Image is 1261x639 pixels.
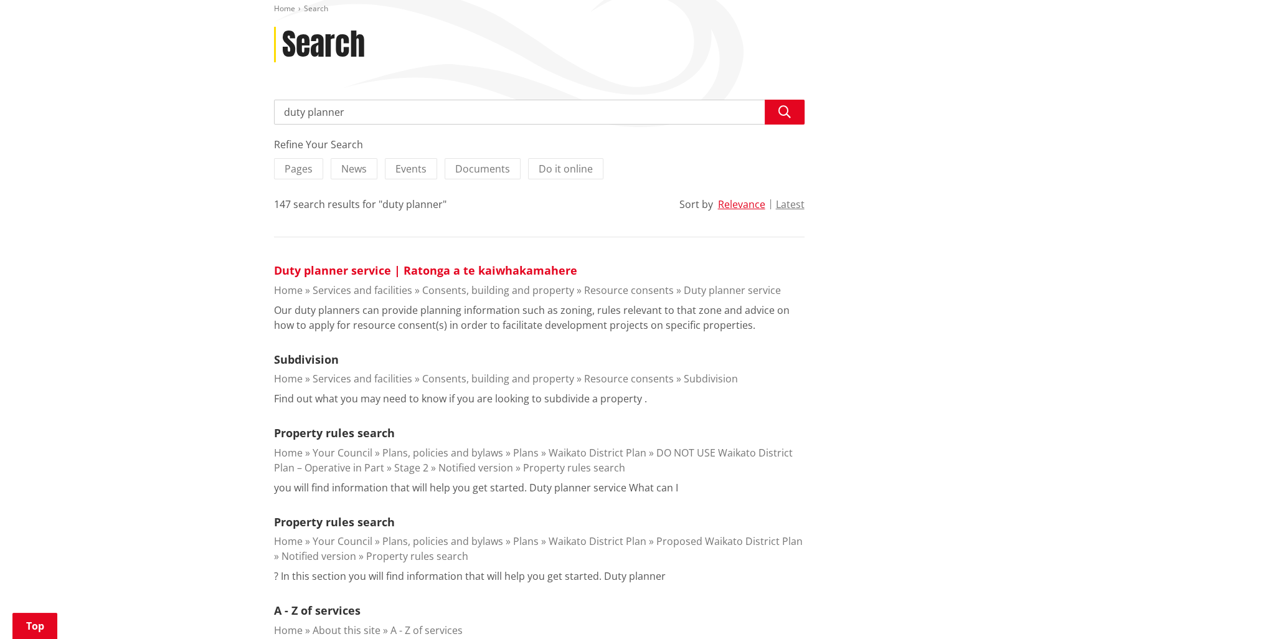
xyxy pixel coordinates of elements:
[394,461,428,475] a: Stage 2
[313,372,412,386] a: Services and facilities
[513,446,539,460] a: Plans
[274,372,303,386] a: Home
[274,197,446,212] div: 147 search results for "duty planner"
[313,534,372,548] a: Your Council
[718,199,765,210] button: Relevance
[274,603,361,618] a: A - Z of services
[584,283,674,297] a: Resource consents
[313,446,372,460] a: Your Council
[382,534,503,548] a: Plans, policies and bylaws
[656,534,803,548] a: Proposed Waikato District Plan
[274,569,666,584] p: ? In this section you will find information that will help you get started. Duty planner
[274,623,303,637] a: Home
[274,303,805,333] p: Our duty planners can provide planning information such as zoning, rules relevant to that zone an...
[274,446,793,475] a: DO NOT USE Waikato District Plan – Operative in Part
[395,162,427,176] span: Events
[455,162,510,176] span: Documents
[776,199,805,210] button: Latest
[341,162,367,176] span: News
[274,446,303,460] a: Home
[513,534,539,548] a: Plans
[304,3,328,14] span: Search
[274,283,303,297] a: Home
[274,100,805,125] input: Search input
[274,352,339,367] a: Subdivision
[274,4,988,14] nav: breadcrumb
[274,534,303,548] a: Home
[281,549,356,563] a: Notified version
[382,446,503,460] a: Plans, policies and bylaws
[274,425,395,440] a: Property rules search
[584,372,674,386] a: Resource consents
[12,613,57,639] a: Top
[422,283,574,297] a: Consents, building and property
[274,480,678,495] p: you will find information that will help you get started. Duty planner service What can I
[679,197,713,212] div: Sort by
[285,162,313,176] span: Pages
[684,283,781,297] a: Duty planner service
[274,391,647,406] p: Find out what you may need to know if you are looking to subdivide a property .
[549,534,646,548] a: Waikato District Plan
[422,372,574,386] a: Consents, building and property
[274,514,395,529] a: Property rules search
[1204,587,1249,632] iframe: Messenger Launcher
[274,3,295,14] a: Home
[684,372,738,386] a: Subdivision
[282,27,365,63] h1: Search
[539,162,593,176] span: Do it online
[313,623,380,637] a: About this site
[549,446,646,460] a: Waikato District Plan
[366,549,468,563] a: Property rules search
[438,461,513,475] a: Notified version
[313,283,412,297] a: Services and facilities
[390,623,463,637] a: A - Z of services
[523,461,625,475] a: Property rules search
[274,137,805,152] div: Refine Your Search
[274,263,577,278] a: Duty planner service | Ratonga a te kaiwhakamahere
